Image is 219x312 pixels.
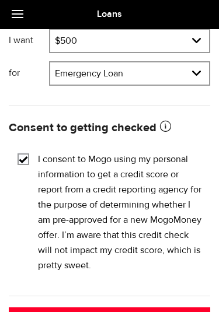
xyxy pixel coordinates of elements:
span: Loans [97,9,122,20]
input: I consent to Mogo using my personal information to get a credit score or report from a credit rep... [18,152,29,164]
button: Open LiveChat chat widget [9,5,44,40]
label: I want [9,34,49,47]
strong: Consent to getting checked [9,122,171,134]
label: I consent to Mogo using my personal information to get a credit score or report from a credit rep... [38,152,201,274]
label: for [9,67,49,80]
